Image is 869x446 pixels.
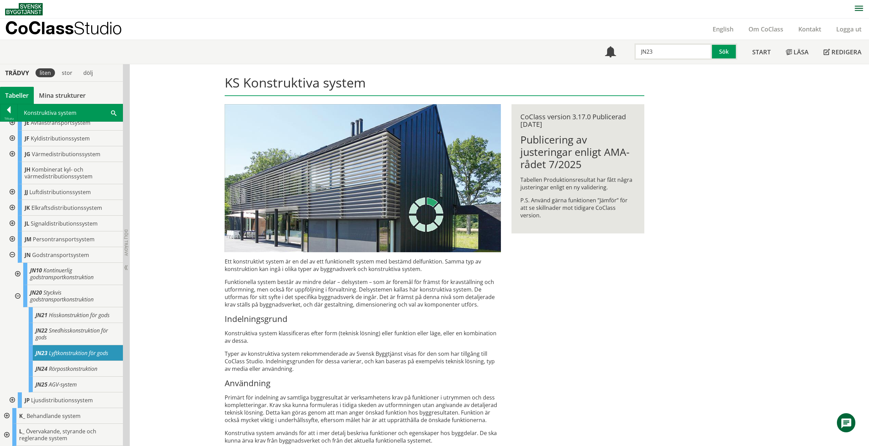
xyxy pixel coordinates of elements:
span: Behandlande system [27,412,81,420]
a: English [705,25,741,33]
p: Konstrutiva system används för att i mer detalj beskriva funktioner och egenskaper hos byggdelar.... [225,429,501,444]
div: Konstruktiva system [18,104,123,121]
a: Logga ut [829,25,869,33]
span: Persontransportsystem [33,235,95,243]
span: Studio [74,18,122,38]
span: Kyldistributionssystem [31,135,90,142]
span: Luftdistributionssystem [29,188,91,196]
p: Primärt för indelning av samtliga byggresultat är verksamhetens krav på funktioner i ut­rym­men o... [225,394,501,424]
p: P.S. Använd gärna funktionen ”Jämför” för att se skillnader mot tidigare CoClass version. [520,197,635,219]
p: Ett konstruktivt system är en del av ett funktionellt system med bestämd delfunktion. Samma typ a... [225,258,501,273]
a: Läsa [778,40,816,64]
span: Dölj trädvy [123,229,129,256]
span: Kombinerat kyl- och värmedistributionssystem [25,166,93,180]
span: JN10 [30,267,42,274]
div: liten [36,68,55,77]
span: Ljusdistributionssystem [31,396,93,404]
span: Godstransportsystem [32,251,89,259]
span: JN25 [36,381,47,388]
a: Redigera [816,40,869,64]
h3: Indelningsgrund [225,314,501,324]
span: Hisskonstruktion för gods [49,311,110,319]
span: Rörpostkonstruktion [49,365,97,373]
p: Typer av konstruktiva system rekommenderade av Svensk Byggtjänst visas för den som har tillgång t... [225,350,501,373]
span: AGV-system [49,381,77,388]
img: Laddar [409,198,443,232]
a: Mina strukturer [34,87,91,104]
span: JM [25,235,31,243]
div: CoClass version 3.17.0 Publicerad [DATE] [520,113,635,128]
span: JH [25,166,30,173]
span: Notifikationer [605,47,616,58]
input: Sök [634,43,712,60]
span: JG [25,150,30,158]
span: Elkraftsdistributionssystem [31,204,102,212]
h1: KS Konstruktiva system [225,75,644,96]
span: Läsa [794,48,809,56]
span: JN24 [36,365,47,373]
span: Sök i tabellen [111,109,116,116]
span: Styckvis godstransportkonstruktion [30,289,94,303]
h1: Publicering av justeringar enligt AMA-rådet 7/2025 [520,134,635,171]
span: Avfallstransportsystem [31,119,90,126]
span: JP [25,396,30,404]
div: dölj [79,68,97,77]
span: JF [25,135,29,142]
span: Värmedistributionssystem [32,150,100,158]
span: JN20 [30,289,42,296]
span: L_ [19,428,25,435]
span: Start [752,48,771,56]
div: stor [58,68,76,77]
span: JN23 [36,349,47,357]
p: Konstruktiva system klassificeras efter form (teknisk lösning) eller funktion eller läge, eller e... [225,329,501,344]
a: Start [745,40,778,64]
span: JN21 [36,311,47,319]
img: Svensk Byggtjänst [5,3,43,15]
span: Kontinuerlig godstransportkonstruktion [30,267,94,281]
img: structural-solar-shading.jpg [225,104,501,252]
button: Sök [712,43,737,60]
span: Övervakande, styrande och reglerande system [19,428,96,442]
span: JE [25,119,29,126]
a: Kontakt [791,25,829,33]
span: JN [25,251,31,259]
span: JK [25,204,30,212]
span: JN22 [36,327,47,334]
div: Trädvy [1,69,33,77]
h3: Användning [225,378,501,388]
span: Lyftkonstruktion för gods [49,349,108,357]
p: CoClass [5,24,122,32]
span: Signaldistributionssystem [31,220,98,227]
p: Tabellen Produktionsresultat har fått några justeringar enligt en ny validering. [520,176,635,191]
div: Tillbaka [0,116,17,121]
p: Funktionella system består av mindre delar – delsystem – som är föremål för främst för krav­ställ... [225,278,501,308]
a: Om CoClass [741,25,791,33]
span: Snedhisskonstruktion för gods [36,327,108,341]
a: CoClassStudio [5,18,137,40]
span: JJ [25,188,28,196]
span: JL [25,220,29,227]
span: K_ [19,412,25,420]
span: Redigera [831,48,861,56]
